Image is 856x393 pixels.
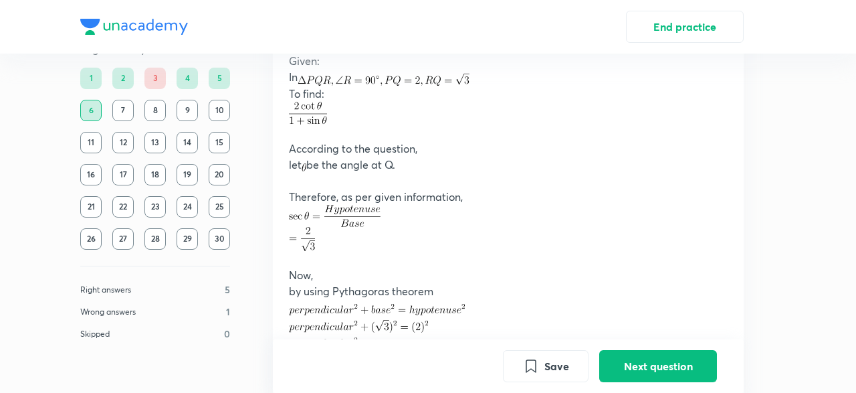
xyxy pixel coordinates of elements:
div: 16 [80,164,102,185]
button: Next question [599,350,717,382]
div: 10 [209,100,230,121]
button: Save [503,350,588,382]
div: 25 [209,196,230,218]
img: \frac{2 \cot \theta}{1+\sin \theta} [289,102,327,125]
img: perpendicular ^{2}+(\sqrt{3})^{2}=(2)^{2} [289,320,428,333]
img: Company Logo [80,19,188,35]
div: 3 [144,68,166,89]
div: 8 [144,100,166,121]
button: End practice [626,11,744,43]
p: Skipped [80,328,110,340]
div: 1 [80,68,102,89]
div: 6 [80,100,102,121]
div: 13 [144,132,166,153]
div: 7 [112,100,134,121]
img: perpendicular^{2}=4-3 [289,337,395,349]
div: 24 [177,196,198,218]
p: 0 [224,327,230,341]
div: 30 [209,228,230,250]
div: 14 [177,132,198,153]
img: =\frac{2}{\sqrt{3}} [289,227,315,251]
div: 15 [209,132,230,153]
img: perpendicular ^{2}+ base ^{2}=hypotenuse ^{2} [289,304,465,315]
div: 27 [112,228,134,250]
p: In [289,69,728,86]
p: 1 [226,305,230,319]
img: \Delta P Q R, \angle R=90^{\circ}, P Q=2, R Q=\sqrt{3} [298,74,469,86]
div: 19 [177,164,198,185]
div: 23 [144,196,166,218]
p: Given: [289,53,728,69]
div: 12 [112,132,134,153]
p: Now, [289,267,728,283]
img: \sec \theta=\frac{ { Hypotenuse }}{ { Base }} [289,205,381,227]
div: 20 [209,164,230,185]
div: 28 [144,228,166,250]
div: 17 [112,164,134,185]
div: 2 [112,68,134,89]
div: 11 [80,132,102,153]
div: 22 [112,196,134,218]
img: \theta [302,163,306,171]
p: let be the angle at Q. [289,157,728,173]
div: 26 [80,228,102,250]
div: 4 [177,68,198,89]
p: 5 [225,283,230,297]
p: Wrong answers [80,306,136,318]
div: 5 [209,68,230,89]
div: 18 [144,164,166,185]
div: 29 [177,228,198,250]
div: 9 [177,100,198,121]
p: Therefore, as per given information, [289,189,728,205]
p: Right answers [80,284,131,296]
div: 21 [80,196,102,218]
p: To find: [289,86,728,102]
p: According to the question, [289,141,728,157]
p: by using Pythagoras theorem [289,283,728,299]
